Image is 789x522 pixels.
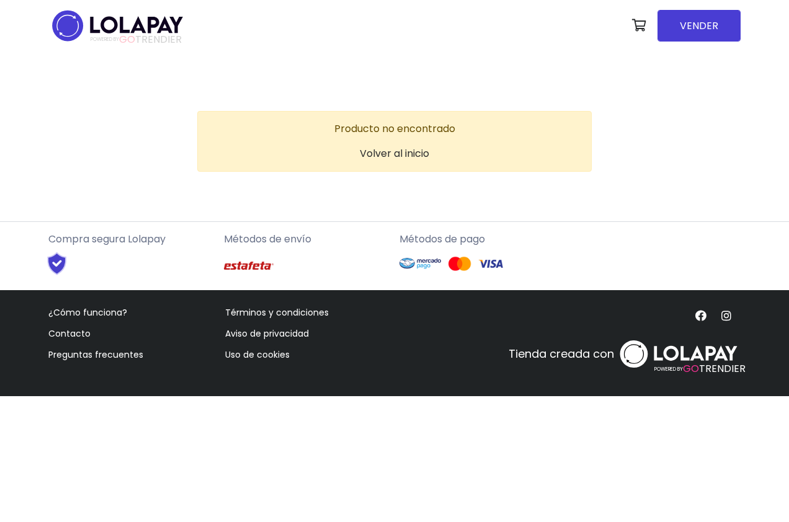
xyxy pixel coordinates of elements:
[48,232,214,247] p: Compra segura Lolapay
[447,256,472,272] img: Mastercard Logo
[399,232,565,247] p: Métodos de pago
[48,327,91,340] a: Contacto
[617,337,741,372] img: logo_white.svg
[225,306,329,319] a: Términos y condiciones
[509,345,614,362] p: Tienda creada con
[224,232,390,247] p: Métodos de envío
[119,32,135,46] span: GO
[224,252,274,280] img: Estafeta Logo
[654,366,683,373] span: POWERED BY
[683,361,699,376] span: GO
[48,306,127,319] a: ¿Cómo funciona?
[91,34,182,45] span: TRENDIER
[657,10,741,42] a: VENDER
[617,330,741,378] a: POWERED BYGOTRENDIER
[91,36,119,43] span: POWERED BY
[360,146,429,161] a: Volver al inicio
[478,256,503,272] img: Visa Logo
[399,252,441,275] img: Mercado Pago Logo
[225,327,309,340] a: Aviso de privacidad
[48,348,143,361] a: Preguntas frecuentes
[225,348,290,361] a: Uso de cookies
[48,6,187,45] img: logo
[197,111,592,172] div: Producto no encontrado
[654,361,746,376] span: TRENDIER
[36,252,78,275] img: Shield Logo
